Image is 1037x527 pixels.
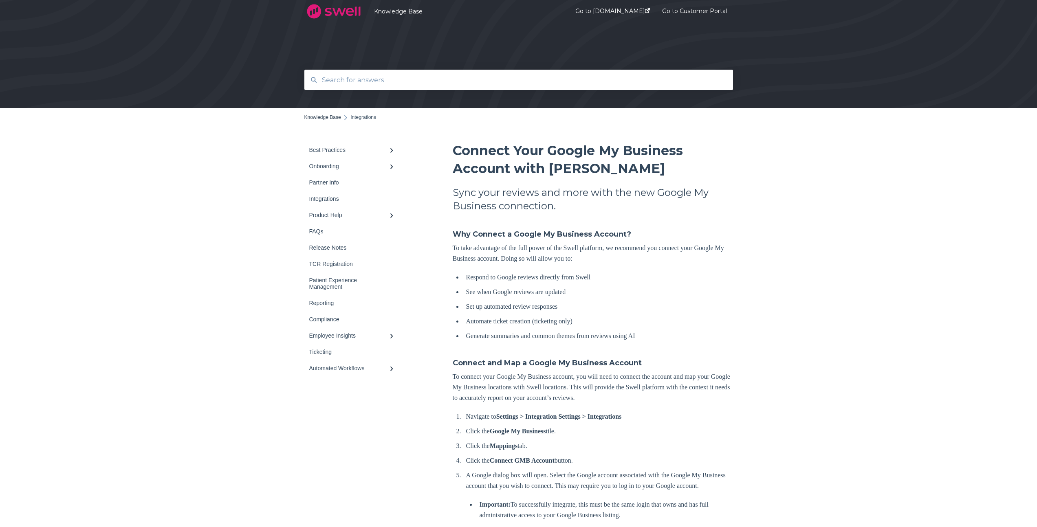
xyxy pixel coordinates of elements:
h4: Why Connect a Google My Business Account? [453,229,733,239]
div: Release Notes [309,244,389,251]
div: TCR Registration [309,261,389,267]
strong: Mappings [490,442,517,449]
a: Partner Info [304,174,402,191]
div: Compliance [309,316,389,323]
li: Click the button. [463,455,733,466]
strong: Connect GMB Account [490,457,555,464]
div: Integrations [309,195,389,202]
li: Respond to Google reviews directly from Swell [463,272,733,283]
a: Product Help [304,207,402,223]
strong: Google My Business [490,428,546,435]
div: Automated Workflows [309,365,389,371]
li: Set up automated review responses [463,301,733,312]
div: Best Practices [309,147,389,153]
img: company logo [304,1,363,22]
input: Search for answers [317,71,721,89]
span: Connect Your Google My Business Account with [PERSON_NAME] [453,143,683,176]
div: Partner Info [309,179,389,186]
span: Integrations [350,114,376,120]
p: To connect your Google My Business account, you will need to connect the account and map your Goo... [453,371,733,403]
li: Automate ticket creation (ticketing only) [463,316,733,327]
a: Employee Insights [304,327,402,344]
li: A Google dialog box will open. Select the Google account associated with the Google My Business a... [463,470,733,520]
a: Integrations [304,191,402,207]
a: Automated Workflows [304,360,402,376]
li: Click the tile. [463,426,733,437]
p: To take advantage of the full power of the Swell platform, we recommend you connect your Google M... [453,243,733,264]
div: Ticketing [309,349,389,355]
a: TCR Registration [304,256,402,272]
a: Compliance [304,311,402,327]
div: Patient Experience Management [309,277,389,290]
li: Navigate to [463,411,733,422]
strong: Settings > Integration Settings > Integrations [496,413,622,420]
a: Onboarding [304,158,402,174]
a: Ticketing [304,344,402,360]
strong: Important: [480,501,511,508]
div: FAQs [309,228,389,235]
div: Product Help [309,212,389,218]
h4: Connect and Map a Google My Business Account [453,358,733,368]
li: To successfully integrate, this must be the same login that owns and has full administrative acce... [476,499,733,520]
div: Onboarding [309,163,389,169]
a: Patient Experience Management [304,272,402,295]
li: Generate summaries and common themes from reviews using AI [463,331,733,341]
a: Release Notes [304,239,402,256]
a: FAQs [304,223,402,239]
a: Reporting [304,295,402,311]
h2: Sync your reviews and more with the new Google My Business connection. [453,186,733,213]
a: Knowledge Base [374,8,551,15]
li: Click the tab. [463,441,733,451]
div: Employee Insights [309,332,389,339]
li: See when Google reviews are updated [463,287,733,297]
div: Reporting [309,300,389,306]
a: Knowledge Base [304,114,341,120]
a: Best Practices [304,142,402,158]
